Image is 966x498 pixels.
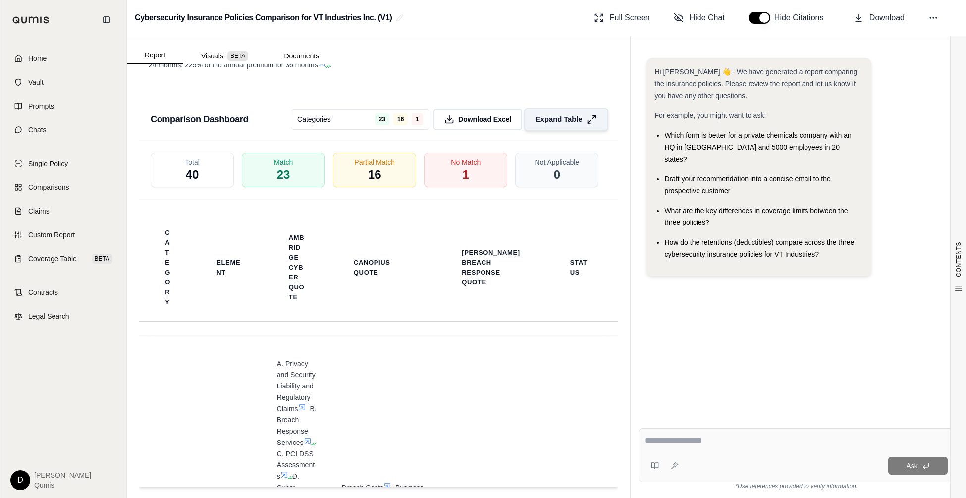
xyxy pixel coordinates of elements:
[664,175,830,195] span: Draft your recommendation into a concise email to the prospective customer
[393,113,408,125] span: 16
[6,281,120,303] a: Contracts
[450,242,534,293] th: [PERSON_NAME] Breach Response Quote
[536,114,582,125] span: Expand Table
[277,167,290,183] span: 23
[291,109,429,130] button: Categories23161
[28,54,47,63] span: Home
[205,252,253,283] th: Element
[664,238,854,258] span: How do the retentions (deductibles) compare across the three cybersecurity insurance policies for...
[10,470,30,490] div: D
[850,8,909,28] button: Download
[28,77,44,87] span: Vault
[12,16,50,24] img: Qumis Logo
[558,252,603,283] th: Status
[185,158,200,167] span: Total
[28,101,54,111] span: Prompts
[6,95,120,117] a: Prompts
[6,119,120,141] a: Chats
[92,254,112,264] span: BETA
[297,114,331,124] span: Categories
[153,222,182,313] th: Category
[590,8,654,28] button: Full Screen
[535,158,580,167] span: Not Applicable
[869,12,905,24] span: Download
[135,9,392,27] h2: Cybersecurity Insurance Policies Comparison for VT Industries Inc. (V1)
[34,480,91,490] span: Qumis
[227,51,248,61] span: BETA
[670,8,729,28] button: Hide Chat
[6,153,120,174] a: Single Policy
[664,131,851,163] span: Which form is better for a private chemicals company with an HQ in [GEOGRAPHIC_DATA] and 5000 emp...
[554,167,560,183] span: 0
[99,12,114,28] button: Collapse sidebar
[664,207,848,226] span: What are the key differences in coverage limits between the three policies?
[186,167,199,183] span: 40
[451,158,481,167] span: No Match
[28,159,68,168] span: Single Policy
[463,167,469,183] span: 1
[354,158,395,167] span: Partial Match
[34,470,91,480] span: [PERSON_NAME]
[6,200,120,222] a: Claims
[6,176,120,198] a: Comparisons
[6,305,120,327] a: Legal Search
[28,254,77,264] span: Coverage Table
[274,158,293,167] span: Match
[774,12,830,24] span: Hide Citations
[6,71,120,93] a: Vault
[888,457,948,475] button: Ask
[375,113,389,125] span: 23
[433,109,522,130] button: Download Excel
[955,242,963,277] span: CONTENTS
[6,48,120,69] a: Home
[368,167,381,183] span: 16
[28,230,75,240] span: Custom Report
[342,252,426,283] th: Canopius Quote
[28,206,50,216] span: Claims
[524,108,608,131] button: Expand Table
[28,311,69,321] span: Legal Search
[654,111,766,119] span: For example, you might want to ask:
[28,287,58,297] span: Contracts
[277,227,318,308] th: Ambridge Cyber Quote
[6,224,120,246] a: Custom Report
[151,111,248,128] h3: Comparison Dashboard
[28,125,47,135] span: Chats
[266,48,337,64] button: Documents
[28,182,69,192] span: Comparisons
[127,47,183,64] button: Report
[6,248,120,270] a: Coverage TableBETA
[458,114,511,124] span: Download Excel
[183,48,266,64] button: Visuals
[654,68,857,100] span: Hi [PERSON_NAME] 👋 - We have generated a report comparing the insurance policies. Please review t...
[639,482,954,490] div: *Use references provided to verify information.
[610,12,650,24] span: Full Screen
[690,12,725,24] span: Hide Chat
[906,462,917,470] span: Ask
[412,113,423,125] span: 1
